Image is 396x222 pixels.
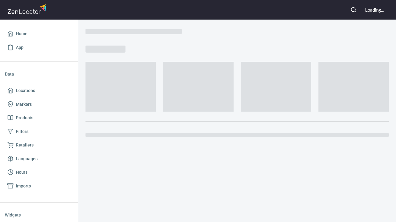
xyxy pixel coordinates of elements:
button: Search [347,3,360,17]
a: Hours [5,165,73,179]
a: Locations [5,84,73,98]
a: Languages [5,152,73,166]
div: Loading... [365,7,384,13]
a: Imports [5,179,73,193]
span: Retailers [16,141,34,149]
span: Imports [16,182,31,190]
a: Retailers [5,138,73,152]
span: Home [16,30,27,38]
li: Data [5,67,73,81]
span: App [16,44,24,51]
a: Filters [5,125,73,139]
span: Markers [16,101,32,108]
img: zenlocator [7,2,48,16]
a: App [5,41,73,54]
span: Filters [16,128,28,135]
a: Markers [5,98,73,111]
span: Products [16,114,33,122]
span: Locations [16,87,35,94]
span: Hours [16,168,27,176]
a: Home [5,27,73,41]
span: Languages [16,155,38,163]
a: Products [5,111,73,125]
